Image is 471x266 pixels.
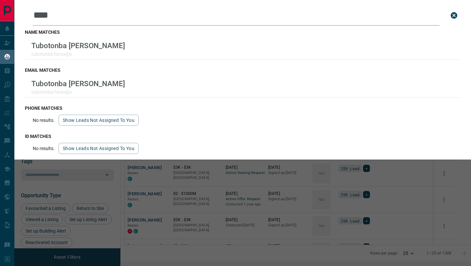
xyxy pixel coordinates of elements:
p: No results. [33,146,55,151]
p: No results. [33,118,55,123]
h3: email matches [25,67,461,73]
p: tubotonba.harxx@x [31,89,125,95]
button: close search bar [447,9,461,22]
h3: name matches [25,29,461,35]
h3: id matches [25,134,461,139]
button: show leads not assigned to you [59,115,139,126]
p: tubotonba.harxx@x [31,51,125,57]
button: show leads not assigned to you [59,143,139,154]
p: Tubotonba [PERSON_NAME] [31,79,125,88]
p: Tubotonba [PERSON_NAME] [31,41,125,50]
h3: phone matches [25,105,461,111]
